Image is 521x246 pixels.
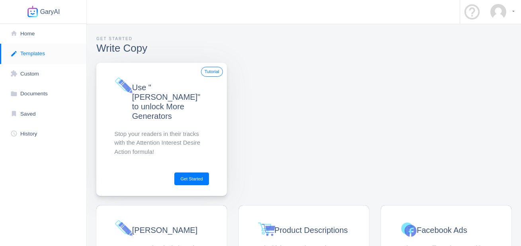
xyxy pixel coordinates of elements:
[20,31,35,37] span: Home
[490,4,506,20] img: User Avatar
[10,90,18,97] i: folder
[132,83,209,121] h5: Use "[PERSON_NAME]" to unlock More Generators
[114,130,209,157] p: Stop your readers in their tracks with the Attention Interest Desire Action formula!
[96,37,133,41] span: Get Started
[40,8,60,15] span: GaryAI
[417,225,494,235] h5: Facebook Ads
[20,131,37,137] span: History
[174,172,209,185] a: Get Started
[10,130,18,137] i: schedule
[274,225,351,235] h5: Product Descriptions
[10,70,18,77] i: extension
[201,67,223,77] span: Tutorial
[10,30,18,37] i: home
[27,6,39,17] img: Shards Dashboard
[132,225,209,235] h5: [PERSON_NAME]
[96,43,235,53] h3: Write Copy
[10,50,18,57] i: edit
[20,111,36,117] span: Saved
[20,91,48,97] span: Documents
[20,50,45,56] span: Templates
[10,110,18,117] i: bookmark
[20,71,39,77] span: Custom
